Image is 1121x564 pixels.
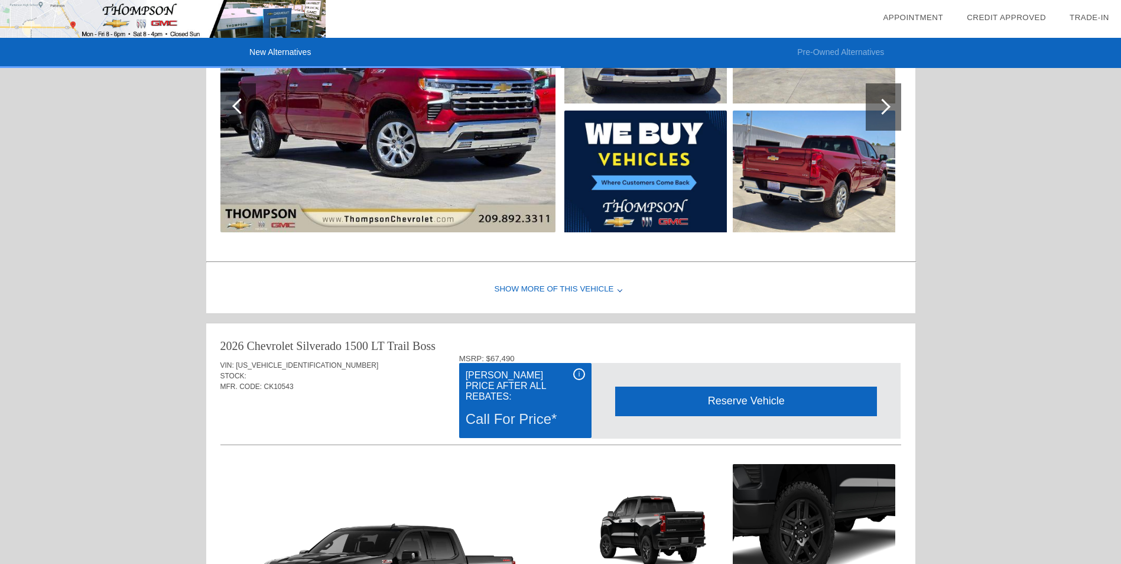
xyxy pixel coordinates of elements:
img: 3.jpg [564,111,727,232]
span: STOCK: [220,372,246,380]
span: [US_VEHICLE_IDENTIFICATION_NUMBER] [236,361,378,369]
img: 5.jpg [733,111,895,232]
div: i [573,368,585,380]
div: 2026 Chevrolet Silverado 1500 [220,338,369,354]
div: Call For Price* [466,404,585,435]
div: MSRP: $67,490 [459,354,901,363]
div: Show More of this Vehicle [206,266,915,313]
div: Reserve Vehicle [615,387,877,416]
div: LT Trail Boss [371,338,436,354]
a: Appointment [883,13,943,22]
span: MFR. CODE: [220,383,262,391]
span: CK10543 [264,383,294,391]
a: Credit Approved [967,13,1046,22]
a: Trade-In [1070,13,1109,22]
div: [PERSON_NAME] Price after all rebates: [466,368,585,404]
span: VIN: [220,361,234,369]
div: Quoted on [DATE] 3:58:43 PM [220,410,901,429]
